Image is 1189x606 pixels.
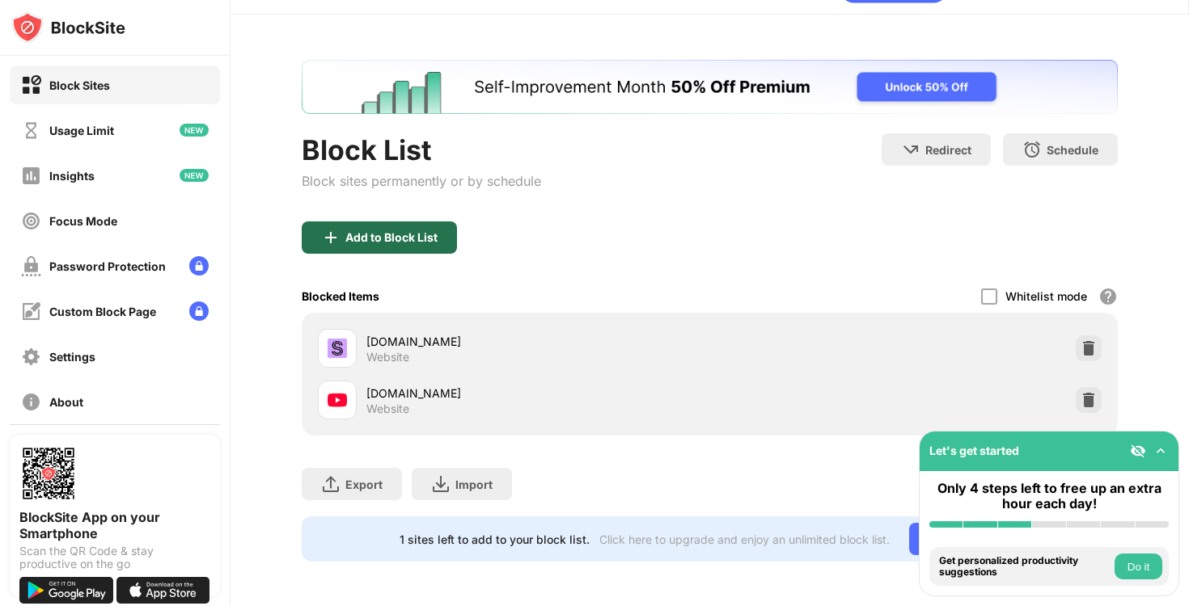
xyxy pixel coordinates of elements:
img: focus-off.svg [21,211,41,231]
img: omni-setup-toggle.svg [1153,443,1169,459]
div: Block List [302,133,541,166]
div: Website [366,402,409,416]
div: Go Unlimited [909,523,1020,555]
img: new-icon.svg [180,169,209,182]
img: block-on.svg [21,75,41,95]
div: Settings [49,350,95,364]
div: Insights [49,169,95,183]
div: Block sites permanently or by schedule [302,173,541,189]
img: settings-off.svg [21,347,41,367]
img: favicons [328,390,347,410]
button: Do it [1115,553,1162,579]
div: Export [345,478,383,491]
div: Blocked Items [302,289,379,303]
img: time-usage-off.svg [21,120,41,141]
div: Add to Block List [345,231,438,244]
div: Website [366,350,409,364]
div: BlockSite App on your Smartphone [19,509,210,541]
div: Password Protection [49,259,166,273]
img: eye-not-visible.svg [1130,443,1146,459]
img: new-icon.svg [180,124,209,137]
div: Custom Block Page [49,305,156,318]
img: lock-menu.svg [189,256,209,276]
div: Get personalized productivity suggestions [939,555,1111,579]
img: download-on-the-app-store.svg [116,577,210,604]
div: Redirect [925,143,971,157]
div: Let's get started [929,444,1019,457]
div: [DOMAIN_NAME] [366,333,709,350]
div: About [49,395,83,409]
div: Only 4 steps left to free up an extra hour each day! [929,481,1169,511]
img: customize-block-page-off.svg [21,301,41,322]
img: lock-menu.svg [189,301,209,321]
img: about-off.svg [21,392,41,412]
div: Usage Limit [49,124,114,137]
div: Click here to upgrade and enjoy an unlimited block list. [599,532,890,546]
div: Whitelist mode [1005,289,1087,303]
img: get-it-on-google-play.svg [19,577,113,604]
img: insights-off.svg [21,166,41,186]
div: Import [455,478,493,491]
div: Scan the QR Code & stay productive on the go [19,545,210,570]
img: logo-blocksite.svg [11,11,125,44]
div: 1 sites left to add to your block list. [400,532,590,546]
img: options-page-qr-code.png [19,444,78,503]
div: Focus Mode [49,214,117,228]
img: password-protection-off.svg [21,256,41,276]
iframe: Banner [302,60,1118,114]
div: [DOMAIN_NAME] [366,385,709,402]
img: favicons [328,339,347,358]
div: Schedule [1047,143,1098,157]
div: Block Sites [49,78,110,92]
